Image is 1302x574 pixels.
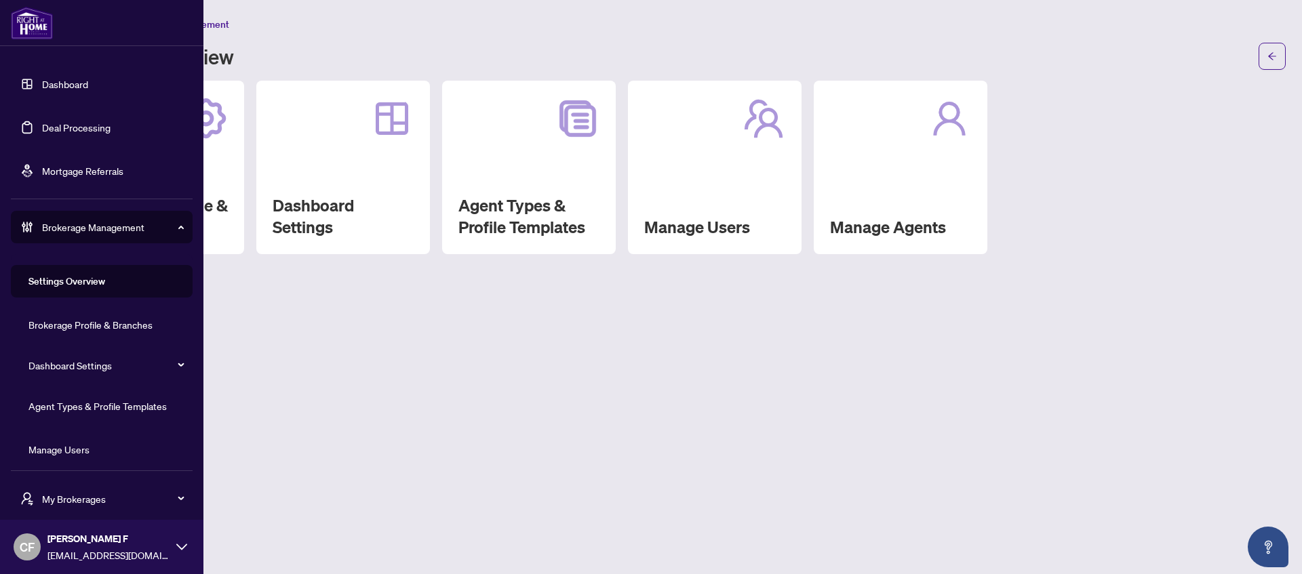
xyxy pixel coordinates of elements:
span: arrow-left [1267,52,1277,61]
h2: Dashboard Settings [273,194,414,238]
a: Settings Overview [28,275,105,287]
span: My Brokerages [42,491,183,506]
h2: Agent Types & Profile Templates [458,194,599,238]
h2: Manage Agents [830,216,971,238]
h2: Manage Users [644,216,785,238]
span: [PERSON_NAME] F [47,531,170,546]
span: CF [20,537,35,556]
a: Mortgage Referrals [42,165,123,177]
span: [EMAIL_ADDRESS][DOMAIN_NAME] [47,548,170,562]
a: Brokerage Profile & Branches [28,319,153,331]
a: Dashboard Settings [28,359,112,371]
a: Agent Types & Profile Templates [28,400,167,412]
a: Manage Users [28,443,90,455]
span: user-switch [20,492,34,506]
button: Open asap [1248,527,1288,567]
span: Brokerage Management [42,220,183,234]
a: Deal Processing [42,121,111,134]
a: Dashboard [42,78,88,90]
img: logo [11,7,53,39]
